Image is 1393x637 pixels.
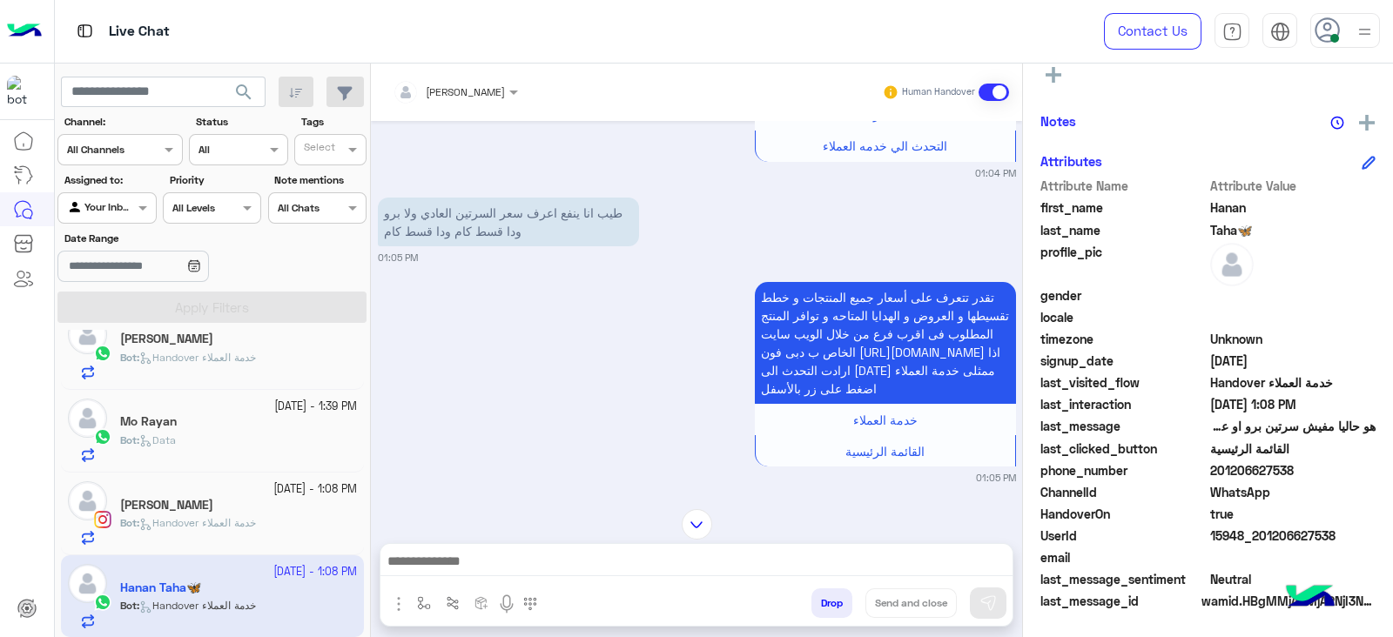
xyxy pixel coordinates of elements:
[823,138,947,153] span: التحدث الي خدمه العملاء
[139,516,256,529] span: Handover خدمة العملاء
[1210,243,1254,286] img: defaultAdmin.png
[682,509,712,540] img: scroll
[64,114,181,130] label: Channel:
[1040,526,1207,545] span: UserId
[196,114,286,130] label: Status
[223,77,266,114] button: search
[57,292,367,323] button: Apply Filters
[1040,548,1207,567] span: email
[1210,548,1376,567] span: null
[1040,330,1207,348] span: timezone
[1040,395,1207,413] span: last_interaction
[811,588,852,618] button: Drop
[233,82,254,103] span: search
[64,231,259,246] label: Date Range
[74,20,96,42] img: tab
[1040,570,1207,588] span: last_message_sentiment
[94,345,111,362] img: WhatsApp
[410,588,439,617] button: select flow
[1280,567,1341,628] img: hulul-logo.png
[1040,505,1207,523] span: HandoverOn
[64,172,154,188] label: Assigned to:
[1359,115,1375,131] img: add
[7,13,42,50] img: Logo
[426,85,505,98] span: [PERSON_NAME]
[755,282,1016,404] p: 25/9/2025, 1:05 PM
[1040,286,1207,305] span: gender
[1210,439,1376,458] span: القائمة الرئيسية
[1210,570,1376,588] span: 0
[1040,352,1207,370] span: signup_date
[68,481,107,520] img: defaultAdmin.png
[1270,22,1290,42] img: tab
[1210,177,1376,195] span: Attribute Value
[1210,373,1376,392] span: Handover خدمة العملاء
[388,593,409,614] img: send attachment
[1040,373,1207,392] span: last_visited_flow
[1040,308,1207,326] span: locale
[120,516,139,529] b: :
[1210,505,1376,523] span: true
[1210,198,1376,217] span: Hanan
[170,172,259,188] label: Priority
[1104,13,1201,50] a: Contact Us
[1040,243,1207,283] span: profile_pic
[761,290,1009,396] span: تقدر تتعرف على أسعار جميع المنتجات و خطط تقسيطها و العروض و الهدايا المتاحه و توافر المنتج المطلو...
[1040,221,1207,239] span: last_name
[1330,116,1344,130] img: notes
[120,498,213,513] h5: Alaa Ahmed
[7,76,38,107] img: 1403182699927242
[865,588,957,618] button: Send and close
[1040,177,1207,195] span: Attribute Name
[1210,461,1376,479] span: 201206627538
[853,412,918,427] span: خدمة العملاء
[1210,352,1376,370] span: 2025-09-25T09:55:13.939Z
[1210,221,1376,239] span: Taha🦋
[1210,483,1376,501] span: 2
[1201,592,1376,610] span: wamid.HBgMMjAxMjA2NjI3NTM4FQIAEhgUM0E0RkY3QUMzQkE2MTZGRTBDOEYA
[976,471,1016,485] small: 01:05 PM
[1040,592,1198,610] span: last_message_id
[1040,153,1102,169] h6: Attributes
[1040,198,1207,217] span: first_name
[1210,526,1376,545] span: 15948_201206627538
[1040,113,1076,129] h6: Notes
[439,588,468,617] button: Trigger scenario
[446,596,460,610] img: Trigger scenario
[1210,286,1376,305] span: null
[94,511,111,528] img: Instagram
[120,433,139,446] b: :
[94,428,111,446] img: WhatsApp
[417,596,431,610] img: select flow
[1210,395,1376,413] span: 2025-09-25T10:08:15.543Z
[975,166,1016,180] small: 01:04 PM
[1215,13,1249,50] a: tab
[120,414,177,429] h5: Mo Rayan
[523,597,537,611] img: make a call
[378,198,639,246] p: 25/9/2025, 1:05 PM
[1354,21,1376,43] img: profile
[301,114,365,130] label: Tags
[68,315,107,354] img: defaultAdmin.png
[120,351,137,364] span: Bot
[120,332,213,346] h5: Ali Elsayed
[496,593,517,614] img: send voice note
[468,588,496,617] button: create order
[139,433,176,446] span: Data
[120,351,139,364] b: :
[474,596,488,610] img: create order
[1040,483,1207,501] span: ChannelId
[979,594,997,612] img: send message
[1210,308,1376,326] span: null
[845,444,925,459] span: القائمة الرئيسية
[68,399,107,438] img: defaultAdmin.png
[274,399,357,415] small: [DATE] - 1:39 PM
[109,20,170,44] p: Live Chat
[120,516,137,529] span: Bot
[1210,417,1376,435] span: هو حاليا مفيش سرتين برو او عادي
[120,433,137,446] span: Bot
[273,481,357,498] small: [DATE] - 1:08 PM
[1210,330,1376,348] span: Unknown
[274,172,364,188] label: Note mentions
[1040,461,1207,479] span: phone_number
